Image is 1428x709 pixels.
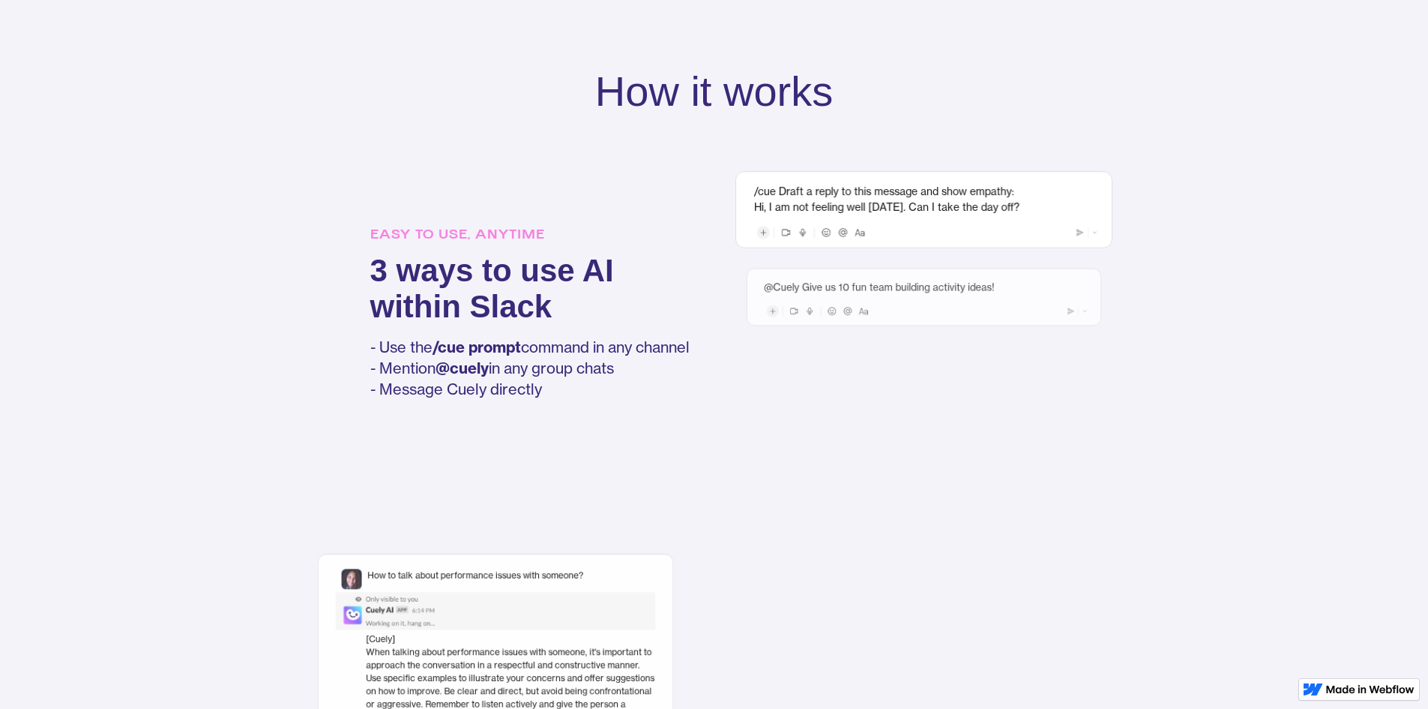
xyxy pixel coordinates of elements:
[436,359,489,377] strong: @cuely
[1326,685,1415,694] img: Made in Webflow
[595,68,833,116] h2: How it works
[764,280,1084,295] div: @Cuely Give us 10 fun team building activity ideas!
[368,569,584,581] div: How to talk about performance issues with someone?
[370,253,690,325] h3: 3 ways to use AI within Slack
[370,337,690,400] p: - Use the command in any channel - Mention in any group chats - Message Cuely directly
[433,338,521,356] strong: /cue prompt
[753,184,1093,215] div: /cue Draft a reply to this message and show empathy: Hi, I am not feeling well [DATE]. Can I take...
[370,224,690,245] h5: EASY TO USE, ANYTIME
